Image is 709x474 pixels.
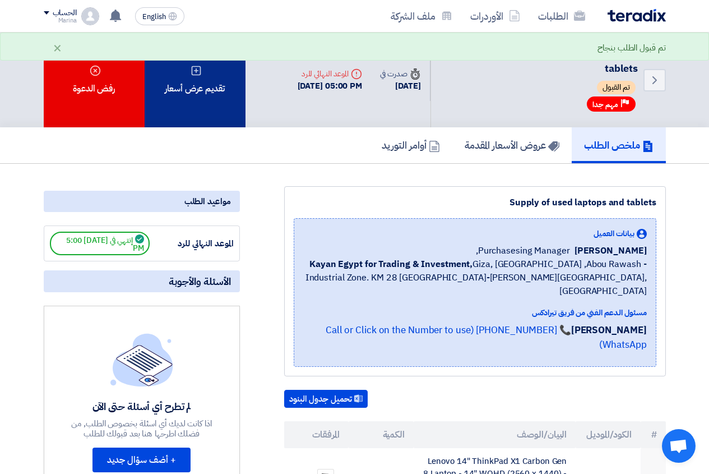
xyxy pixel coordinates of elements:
[597,81,636,94] span: تم القبول
[53,41,62,54] div: ×
[298,68,363,80] div: الموعد النهائي للرد
[597,42,665,54] div: تم قبول الطلب بنجاح
[60,400,224,413] div: لم تطرح أي أسئلة حتى الآن
[145,33,245,127] div: تقديم عرض أسعار
[465,46,638,76] span: Supply of used laptops and tablets
[110,333,173,386] img: empty_state_list.svg
[572,127,666,163] a: ملخص الطلب
[50,232,150,255] span: إنتهي في [DATE] 5:00 PM
[574,244,647,257] span: [PERSON_NAME]
[414,421,576,448] th: البيان/الوصف
[44,33,145,127] div: رفض الدعوة
[382,139,440,151] h5: أوامر التوريد
[142,13,166,21] span: English
[92,448,191,472] button: + أضف سؤال جديد
[298,80,363,93] div: [DATE] 05:00 PM
[309,257,472,271] b: Kayan Egypt for Trading & Investment,
[369,127,452,163] a: أوامر التوريد
[576,421,641,448] th: الكود/الموديل
[382,3,461,29] a: ملف الشركة
[641,421,666,448] th: #
[452,127,572,163] a: عروض الأسعار المقدمة
[571,323,647,337] strong: [PERSON_NAME]
[584,139,654,151] h5: ملخص الطلب
[294,196,656,209] div: Supply of used laptops and tablets
[592,99,618,110] span: مهم جدا
[44,191,240,212] div: مواعيد الطلب
[380,80,420,93] div: [DATE]
[380,68,420,80] div: صدرت في
[303,257,647,298] span: Giza, [GEOGRAPHIC_DATA] ,Abou Rawash - Industrial Zone. KM 28 [GEOGRAPHIC_DATA]-[PERSON_NAME][GEO...
[303,307,647,319] div: مسئول الدعم الفني من فريق تيرادكس
[349,421,414,448] th: الكمية
[284,390,368,408] button: تحميل جدول البنود
[461,3,529,29] a: الأوردرات
[326,323,647,352] a: 📞 [PHONE_NUMBER] (Call or Click on the Number to use WhatsApp)
[284,421,349,448] th: المرفقات
[169,275,231,288] span: الأسئلة والأجوبة
[60,418,224,439] div: اذا كانت لديك أي اسئلة بخصوص الطلب, من فضلك اطرحها هنا بعد قبولك للطلب
[135,7,184,25] button: English
[529,3,594,29] a: الطلبات
[465,139,559,151] h5: عروض الأسعار المقدمة
[53,8,77,18] div: الحساب
[608,9,666,22] img: Teradix logo
[444,46,638,75] h5: Supply of used laptops and tablets
[44,17,77,24] div: Marina
[81,7,99,25] img: profile_test.png
[594,228,634,240] span: بيانات العميل
[150,237,234,250] div: الموعد النهائي للرد
[662,429,696,463] a: Open chat
[476,244,570,257] span: Purchasesing Manager,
